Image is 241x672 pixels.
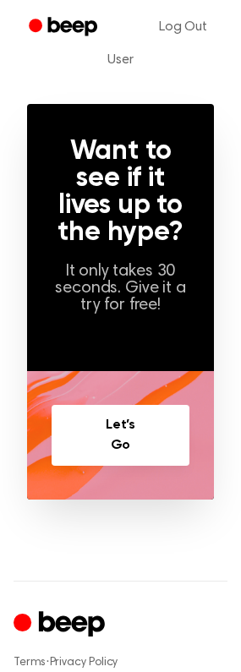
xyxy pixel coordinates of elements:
p: It only takes 30 seconds. Give it a try for free! [54,263,187,314]
h3: Want to see if it lives up to the hype? [54,138,187,246]
a: Terms [14,657,46,669]
a: Cruip [14,609,109,642]
a: Log Out [142,7,224,47]
div: · [14,654,227,671]
a: Privacy Policy [50,657,118,669]
a: Let’s Go [52,405,189,466]
a: Beep [17,11,112,44]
